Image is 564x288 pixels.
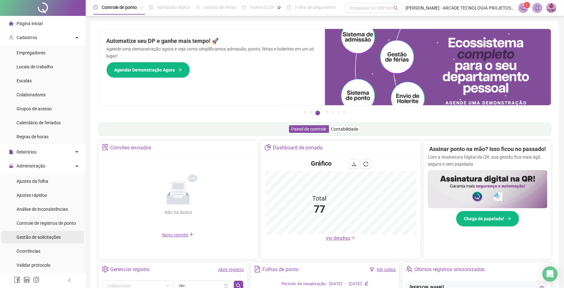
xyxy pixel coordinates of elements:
span: linkedin [23,277,30,283]
span: plus [189,232,194,237]
span: home [9,21,13,26]
span: Painel de controle [292,127,326,132]
p: Agende uma demonstração agora e veja como simplificamos admissão, ponto, férias e holerites em um... [106,45,317,59]
span: Calendário de feriados [17,120,61,125]
button: 6 [337,111,340,114]
span: solution [102,144,109,151]
span: file-done [149,5,153,10]
div: Convites enviados [110,142,151,153]
img: banner%2Fd57e337e-a0d3-4837-9615-f134fc33a8e6.png [325,29,551,105]
div: Open Intercom Messenger [542,266,558,282]
span: file-text [254,266,261,272]
span: Locais de trabalho [17,64,53,69]
h4: Gráfico [311,159,332,168]
button: Agendar Demonstração Agora [106,62,190,78]
span: Empregadores [17,50,45,55]
span: book [287,5,291,10]
button: 1 [304,111,307,114]
div: Últimos registros sincronizados [414,264,485,275]
span: Ajustes rápidos [17,193,47,198]
span: reload [363,161,368,167]
span: Painel do DP [250,5,275,10]
span: edit [364,281,368,285]
button: 5 [331,111,334,114]
a: Abrir registro [218,267,244,272]
span: Agendar Demonstração Agora [114,66,175,73]
span: file [9,150,13,154]
div: Dashboard de jornada [273,142,323,153]
span: Administração [17,163,45,168]
button: 4 [326,111,329,114]
span: Ocorrências [17,249,40,254]
div: - [345,281,346,287]
span: setting [102,266,109,272]
span: arrow-right [507,216,511,221]
span: left [67,278,72,283]
span: Análise de inconsistências [17,207,68,212]
span: Controle de ponto [102,5,137,10]
h2: Automatize seu DP e ganhe mais tempo! 🚀 [106,37,317,45]
div: Folhas de ponto [262,264,299,275]
img: 12371 [547,3,556,13]
span: clock-circle [93,5,98,10]
span: Folha de pagamento [295,5,336,10]
span: download [352,161,357,167]
span: team [406,266,413,272]
button: 3 [315,111,320,115]
span: sun [196,5,200,10]
a: Ver detalhes down [326,236,356,241]
span: Cadastros [17,35,37,40]
div: Não há dados [149,209,207,216]
button: 2 [310,111,313,114]
span: pie-chart [265,144,271,151]
span: Gestão de férias [204,5,236,10]
sup: 1 [524,2,530,8]
span: notification [520,5,526,11]
span: [PERSON_NAME] - ARCADE TECNOLOGIA PROJETOS E ENGENHARIA LTDA [406,4,514,11]
span: 1 [526,3,528,7]
span: lock [9,164,13,168]
span: Ver detalhes [326,236,350,241]
img: banner%2F02c71560-61a6-44d4-94b9-c8ab97240462.png [428,170,547,208]
span: Regras de horas [17,134,49,139]
span: Validar protocolo [17,263,50,268]
a: Ver todos [377,267,396,272]
span: Gestão de solicitações [17,235,61,240]
span: Ajustes da folha [17,179,48,184]
span: pushpin [139,6,143,10]
span: Relatórios [17,149,37,154]
button: Chega de papelada! [456,211,519,227]
span: pushpin [277,6,281,10]
span: dashboard [242,5,246,10]
span: Admissão digital [157,5,190,10]
span: user-add [9,35,13,40]
span: Contabilidade [331,127,359,132]
span: Escalas [17,78,32,83]
span: Controle de registros de ponto [17,221,76,226]
span: search [393,6,398,10]
span: Colaboradores [17,92,46,97]
div: Período de visualização: [281,281,327,287]
div: [DATE] [329,281,342,287]
span: Chega de papelada! [464,215,504,222]
button: 7 [343,111,346,114]
div: Gerenciar registro [110,264,150,275]
h2: Assinar ponto na mão? Isso ficou no passado! [429,145,546,154]
span: bell [534,5,540,11]
span: Novo convite [162,232,194,237]
span: filter [370,267,374,272]
span: down [351,236,356,240]
div: [DATE] [349,281,362,287]
span: Página inicial [17,21,43,26]
span: facebook [14,277,20,283]
span: Grupos de acesso [17,106,52,111]
p: Com a Assinatura Digital da QR, sua gestão fica mais ágil, segura e sem papelada. [428,154,547,168]
span: instagram [33,277,39,283]
span: arrow-right [178,68,182,72]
